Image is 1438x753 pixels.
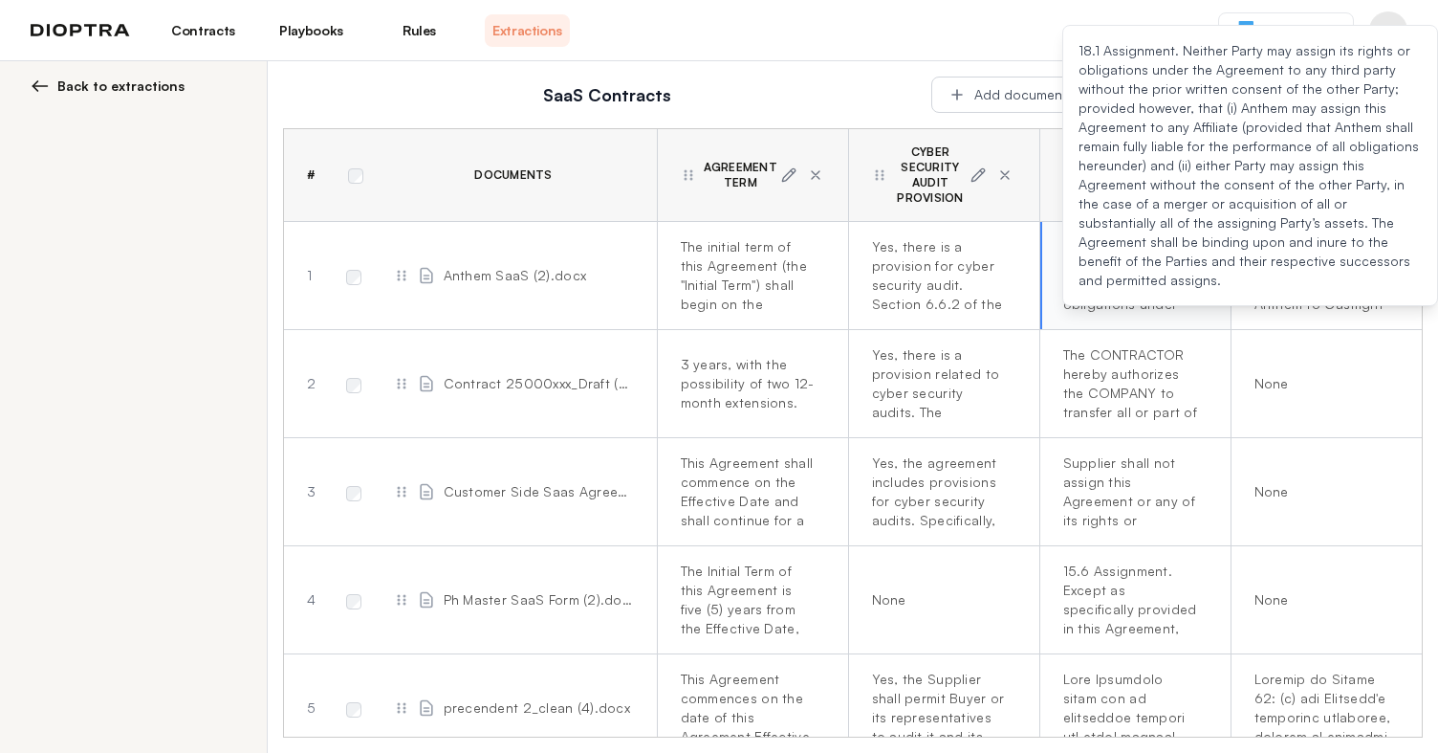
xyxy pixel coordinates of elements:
[967,164,990,187] button: Edit prompt
[444,266,587,285] span: Anthem SaaS (2).docx
[57,77,185,96] span: Back to extractions
[1063,454,1200,530] div: Supplier shall not assign this Agreement or any of its rights or obligations hereunder, without t...
[269,14,354,47] a: Playbooks
[1234,21,1253,39] img: word
[681,237,817,314] div: The initial term of this Agreement (the "Initial Term") shall begin on the Effective Date and sha...
[1078,41,1422,290] div: 18.1 Assignment. Neither Party may assign its rights or obligations under the Agreement to any th...
[681,670,817,746] div: This Agreement commences on the date of this Agreement Effective Date and shall terminate 12 mont...
[993,164,1016,187] button: Delete column
[444,698,631,718] span: precendent 2_clean (4).docx
[1218,12,1354,49] a: Word Add-in
[872,670,1009,746] div: Yes, the Supplier shall permit Buyer or its representatives to audit it and its Subcontractors in...
[1063,670,1200,746] div: Lore Ipsumdolo sitam con ad elitseddoe tempori utl etdol magnaal enimadm ve qui nostr Exerc, ulla...
[1063,345,1200,422] div: The CONTRACTOR hereby authorizes the COMPANY to transfer all or part of the ownership of the righ...
[931,77,1090,113] button: Add documents
[284,330,332,438] td: 2
[284,438,332,546] td: 3
[777,164,800,187] button: Edit prompt
[161,14,246,47] a: Contracts
[444,374,634,393] span: Contract 25000xxx_Draft (3).docx
[681,454,817,530] div: This Agreement shall commence on the Effective Date and shall continue for a period of 3 year(s) ...
[1261,21,1338,40] span: Word Add-in
[1369,11,1407,50] button: Profile menu
[872,590,1009,609] div: None
[284,546,332,654] td: 4
[31,77,50,96] img: left arrow
[31,77,244,96] button: Back to extractions
[681,562,817,638] div: The Initial Term of this Agreement is five (5) years from the Effective Date, with the option for...
[872,237,1009,314] div: Yes, there is a provision for cyber security audit. Section 6.6.2 of the agreement specifies that...
[872,345,1009,422] div: Yes, there is a provision related to cyber security audits. The CONTRACTOR is required to protect...
[1063,562,1200,638] div: 15.6 Assignment. Except as specifically provided in this Agreement, Provider shall not assign any...
[284,129,332,222] th: #
[294,81,920,108] h2: SaaS Contracts
[872,454,1009,530] div: Yes, the agreement includes provisions for cyber security audits. Specifically, Section 5.3.1 (Ge...
[31,24,130,37] img: logo
[377,14,462,47] a: Rules
[895,144,967,206] span: Cyber Security Audit Provision
[1254,374,1391,393] div: None
[1254,590,1391,609] div: None
[1254,482,1391,501] div: None
[444,590,634,609] span: Ph Master SaaS Form (2).docx
[284,222,332,330] td: 1
[485,14,570,47] a: Extractions
[804,164,827,187] button: Delete column
[704,160,778,190] span: Agreement Term
[681,355,817,412] div: 3 years, with the possibility of two 12-month extensions.
[370,129,657,222] th: Documents
[444,482,634,501] span: Customer Side Saas Agreement.docx
[1254,670,1391,746] div: Loremip do Sitame 62: (c) adi Elitsedd'e temporinc utlaboree, dolorem al enimadmi ve quis, nostr ...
